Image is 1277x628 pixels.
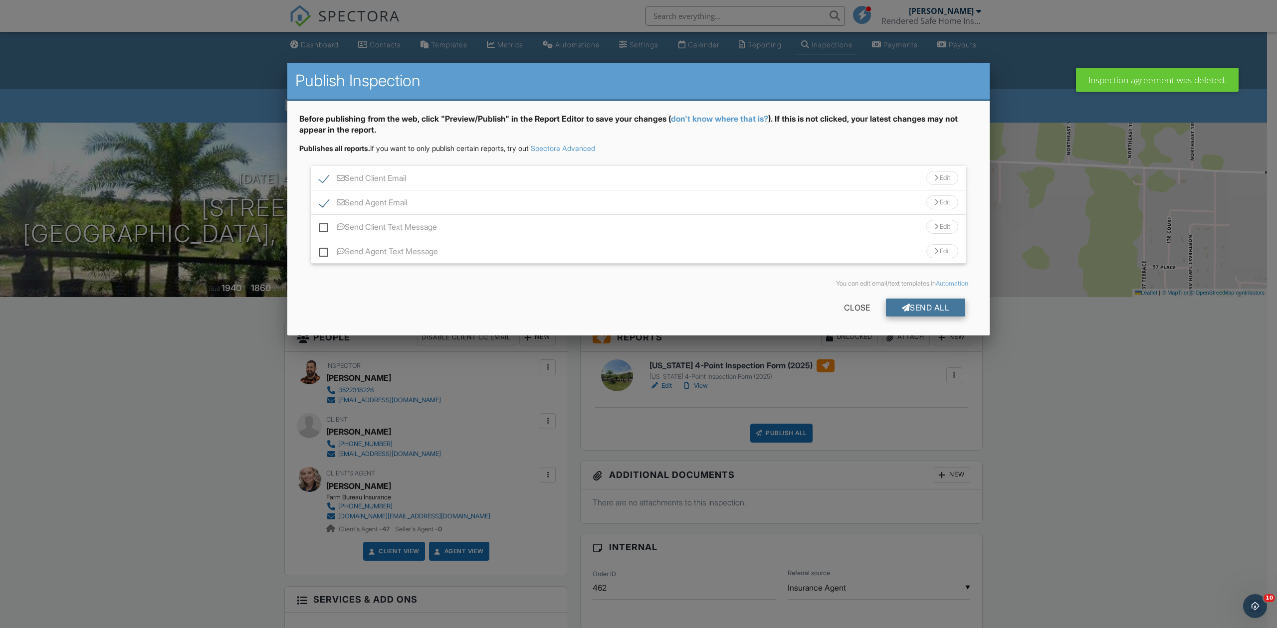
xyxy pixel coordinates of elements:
[926,171,958,185] div: Edit
[926,195,958,209] div: Edit
[1076,68,1239,92] div: Inspection agreement was deleted.
[936,280,968,287] a: Automation
[926,220,958,234] div: Edit
[926,244,958,258] div: Edit
[295,71,982,91] h2: Publish Inspection
[307,280,970,288] div: You can edit email/text templates in .
[1243,594,1267,618] iframe: Intercom live chat
[319,222,437,235] label: Send Client Text Message
[299,144,529,153] span: If you want to only publish certain reports, try out
[319,247,438,259] label: Send Agent Text Message
[671,114,768,124] a: don't know where that is?
[531,144,595,153] a: Spectora Advanced
[319,173,406,186] label: Send Client Email
[299,113,978,144] div: Before publishing from the web, click "Preview/Publish" in the Report Editor to save your changes...
[828,299,886,316] div: Close
[1264,594,1275,602] span: 10
[886,299,966,316] div: Send All
[319,198,407,210] label: Send Agent Email
[299,144,370,153] strong: Publishes all reports.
